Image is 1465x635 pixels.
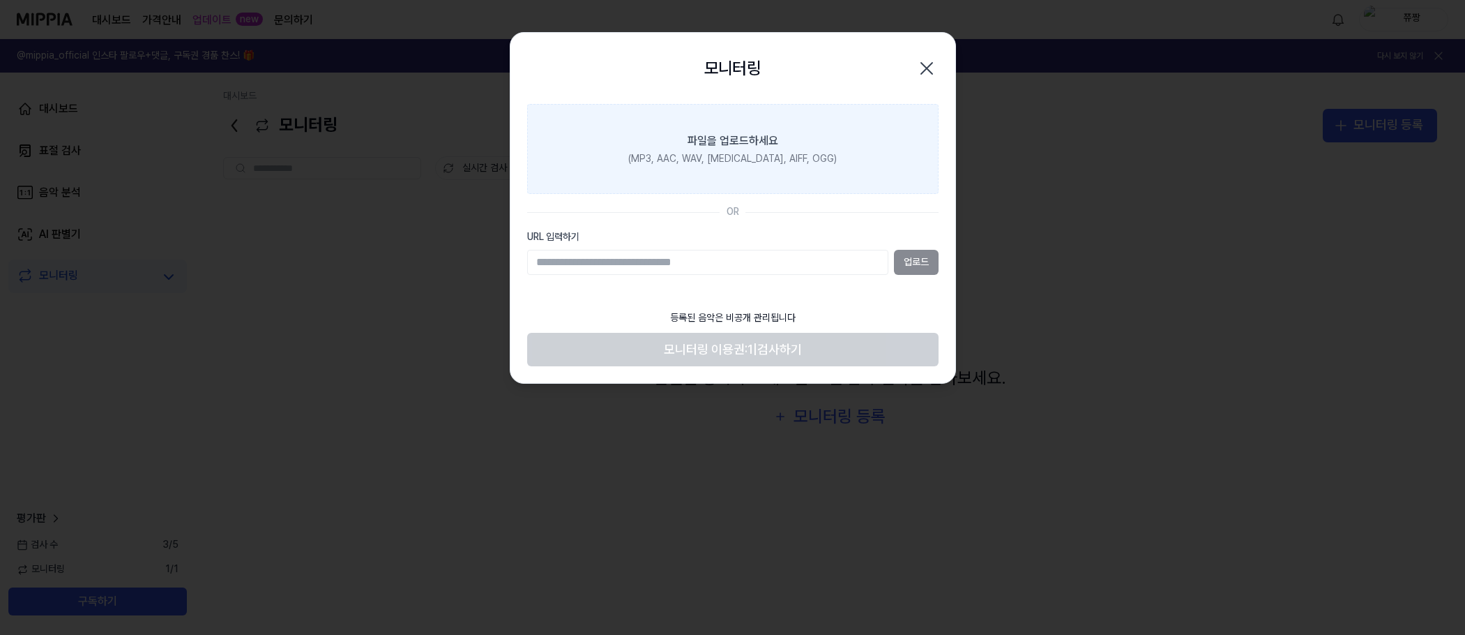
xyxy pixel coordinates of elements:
div: 등록된 음악은 비공개 관리됩니다 [662,303,804,334]
div: (MP3, AAC, WAV, [MEDICAL_DATA], AIFF, OGG) [628,152,837,166]
h2: 모니터링 [704,55,761,82]
div: 파일을 업로드하세요 [688,133,778,149]
div: OR [727,205,739,219]
label: URL 입력하기 [527,230,939,244]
